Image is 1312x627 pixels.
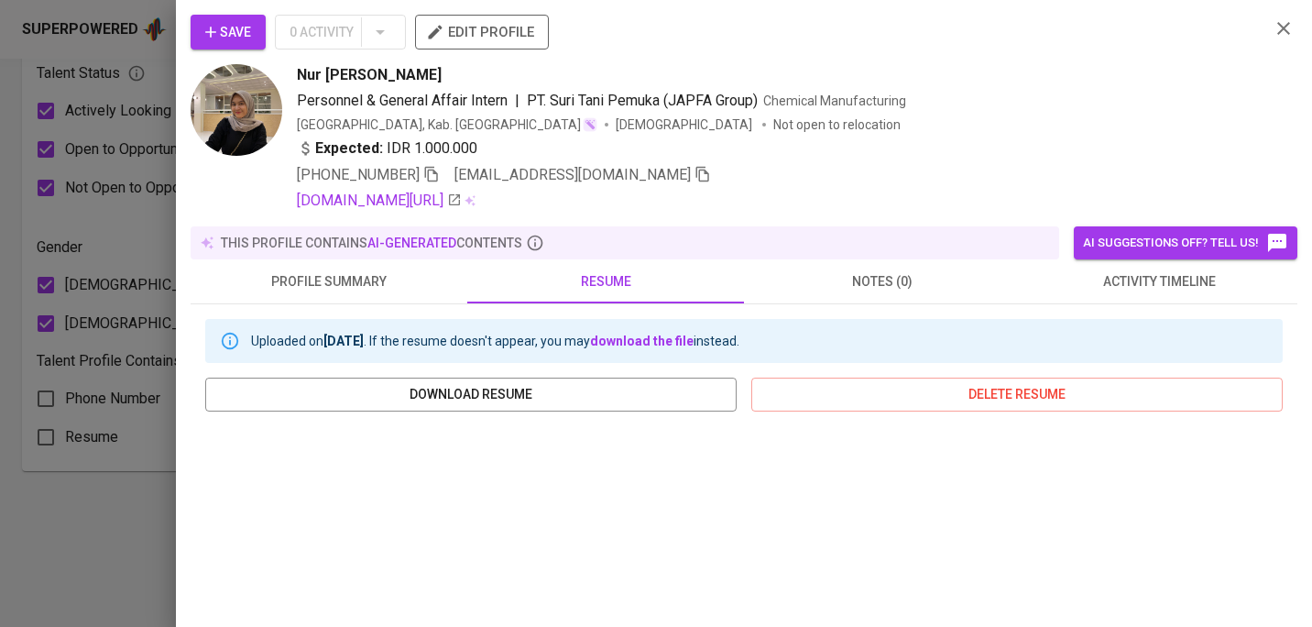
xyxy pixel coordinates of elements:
[527,92,758,109] span: PT. Suri Tani Pemuka (JAPFA Group)
[315,137,383,159] b: Expected:
[205,21,251,44] span: Save
[751,378,1283,412] button: delete resume
[1083,232,1288,254] span: AI suggestions off? Tell us!
[367,236,456,250] span: AI-generated
[297,137,477,159] div: IDR 1.000.000
[454,166,691,183] span: [EMAIL_ADDRESS][DOMAIN_NAME]
[766,383,1268,406] span: delete resume
[297,64,442,86] span: Nur [PERSON_NAME]
[515,90,519,112] span: |
[430,20,534,44] span: edit profile
[251,324,739,357] div: Uploaded on . If the resume doesn't appear, you may instead.
[773,115,901,134] p: Not open to relocation
[297,92,508,109] span: Personnel & General Affair Intern
[1032,270,1286,293] span: activity timeline
[297,166,420,183] span: [PHONE_NUMBER]
[590,334,694,348] a: download the file
[205,378,737,412] button: download resume
[1074,226,1297,259] button: AI suggestions off? Tell us!
[323,334,364,348] b: [DATE]
[297,115,597,134] div: [GEOGRAPHIC_DATA], Kab. [GEOGRAPHIC_DATA]
[191,64,282,156] img: 4af4af0359b204f16398e89f506e00ae.jpeg
[415,15,549,49] button: edit profile
[616,115,755,134] span: [DEMOGRAPHIC_DATA]
[583,117,597,132] img: magic_wand.svg
[191,15,266,49] button: Save
[478,270,733,293] span: resume
[755,270,1010,293] span: notes (0)
[297,190,462,212] a: [DOMAIN_NAME][URL]
[221,234,522,252] p: this profile contains contents
[220,383,722,406] span: download resume
[415,24,549,38] a: edit profile
[202,270,456,293] span: profile summary
[763,93,906,108] span: Chemical Manufacturing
